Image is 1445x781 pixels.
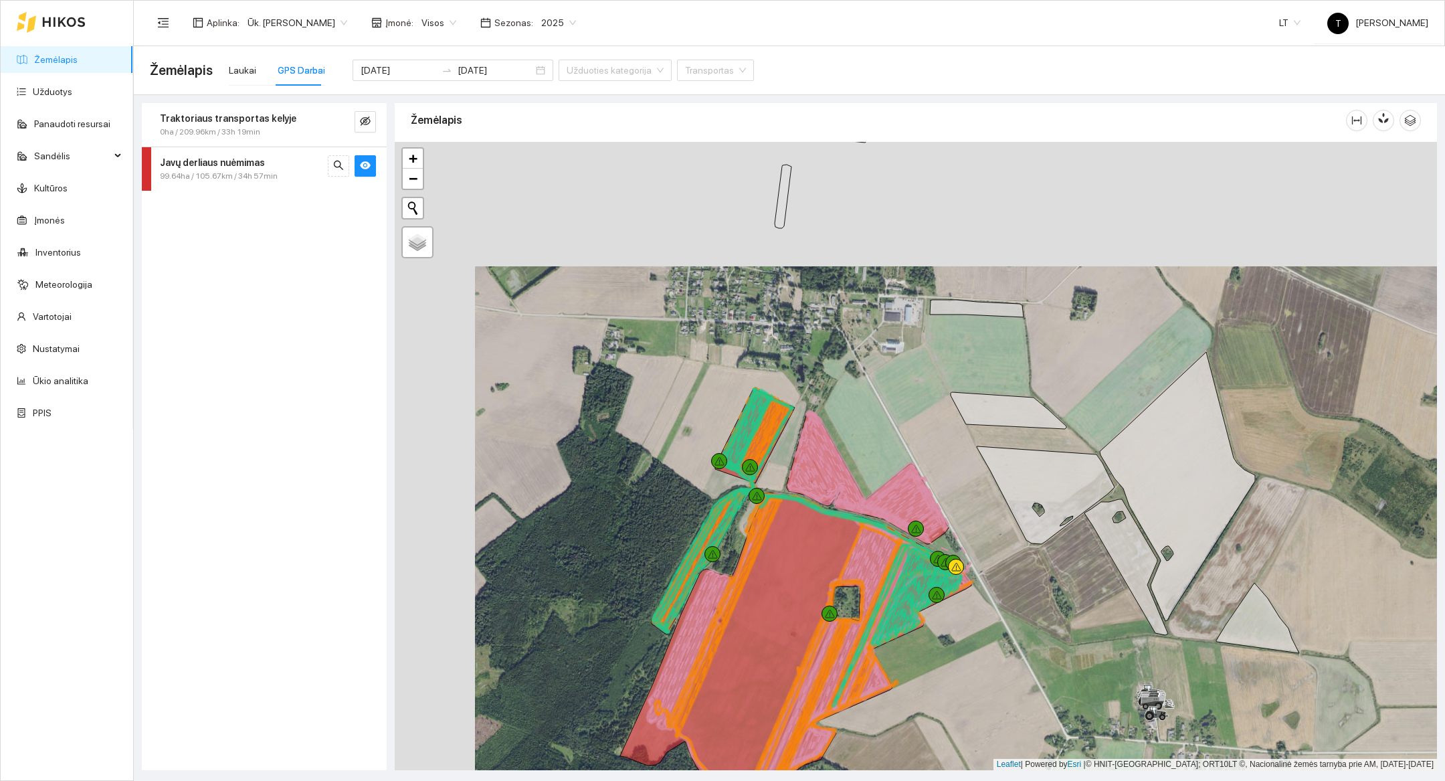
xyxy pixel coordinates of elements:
[1327,17,1428,28] span: [PERSON_NAME]
[480,17,491,28] span: calendar
[160,113,296,124] strong: Traktoriaus transportas kelyje
[403,198,423,218] button: Initiate a new search
[421,13,456,33] span: Visos
[442,65,452,76] span: to
[361,63,436,78] input: Pradžios data
[34,215,65,226] a: Įmonės
[333,160,344,173] span: search
[160,170,278,183] span: 99.64ha / 105.67km / 34h 57min
[33,343,80,354] a: Nustatymai
[1347,115,1367,126] span: column-width
[34,183,68,193] a: Kultūros
[1346,110,1367,131] button: column-width
[360,160,371,173] span: eye
[403,228,432,257] a: Layers
[360,116,371,128] span: eye-invisible
[35,247,81,258] a: Inventorius
[34,54,78,65] a: Žemėlapis
[1084,760,1086,769] span: |
[278,63,325,78] div: GPS Darbai
[160,157,265,168] strong: Javų derliaus nuėmimas
[494,15,533,30] span: Sezonas :
[248,13,347,33] span: Ūk. Sigitas Krivickas
[33,375,88,386] a: Ūkio analitika
[193,17,203,28] span: layout
[34,118,110,129] a: Panaudoti resursai
[355,111,376,133] button: eye-invisible
[403,169,423,189] a: Zoom out
[207,15,239,30] span: Aplinka :
[160,126,260,139] span: 0ha / 209.96km / 33h 19min
[993,759,1437,770] div: | Powered by © HNIT-[GEOGRAPHIC_DATA]; ORT10LT ©, Nacionalinė žemės tarnyba prie AM, [DATE]-[DATE]
[409,150,417,167] span: +
[541,13,576,33] span: 2025
[150,60,213,81] span: Žemėlapis
[34,143,110,169] span: Sandėlis
[997,760,1021,769] a: Leaflet
[458,63,533,78] input: Pabaigos data
[328,155,349,177] button: search
[150,9,177,36] button: menu-fold
[442,65,452,76] span: swap-right
[142,103,387,147] div: Traktoriaus transportas kelyje0ha / 209.96km / 33h 19mineye-invisible
[35,279,92,290] a: Meteorologija
[385,15,413,30] span: Įmonė :
[371,17,382,28] span: shop
[409,170,417,187] span: −
[1279,13,1300,33] span: LT
[1068,760,1082,769] a: Esri
[411,101,1346,139] div: Žemėlapis
[1335,13,1341,34] span: T
[403,149,423,169] a: Zoom in
[157,17,169,29] span: menu-fold
[33,408,52,418] a: PPIS
[33,86,72,97] a: Užduotys
[33,311,72,322] a: Vartotojai
[142,147,387,191] div: Javų derliaus nuėmimas99.64ha / 105.67km / 34h 57minsearcheye
[355,155,376,177] button: eye
[229,63,256,78] div: Laukai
